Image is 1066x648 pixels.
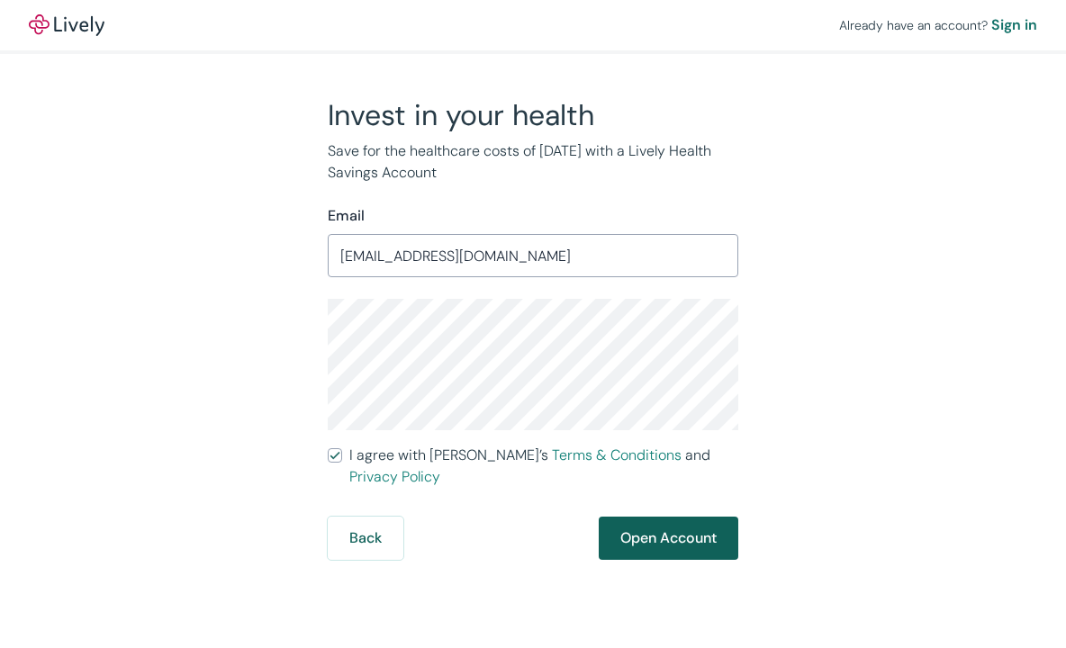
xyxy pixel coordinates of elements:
[991,14,1037,36] a: Sign in
[552,445,682,464] a: Terms & Conditions
[599,517,738,560] button: Open Account
[29,14,104,36] img: Lively
[328,97,738,133] h2: Invest in your health
[349,467,440,486] a: Privacy Policy
[328,140,738,184] p: Save for the healthcare costs of [DATE] with a Lively Health Savings Account
[839,14,1037,36] div: Already have an account?
[29,14,104,36] a: LivelyLively
[328,517,403,560] button: Back
[349,445,738,488] span: I agree with [PERSON_NAME]’s and
[328,205,365,227] label: Email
